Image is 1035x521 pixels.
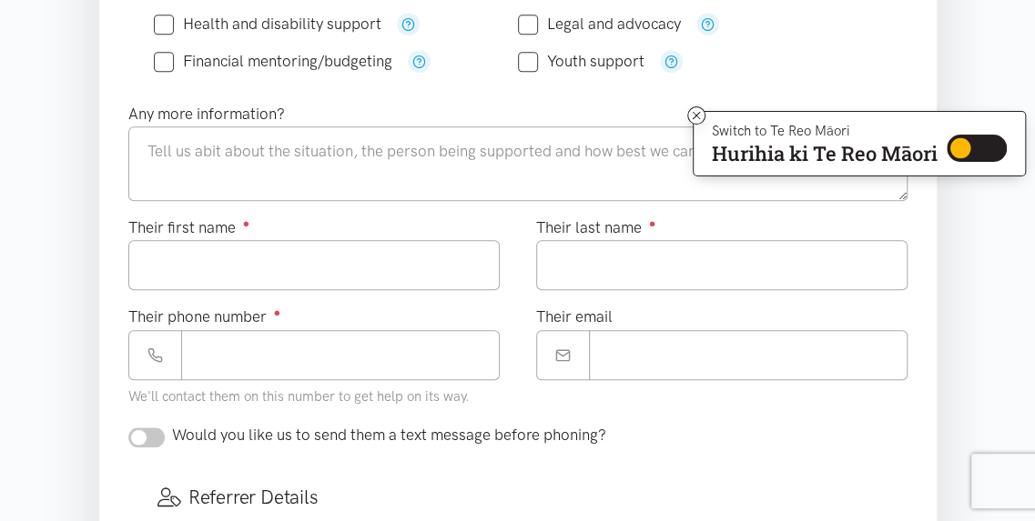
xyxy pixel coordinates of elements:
[518,54,644,69] label: Youth support
[128,102,285,126] label: Any more information?
[589,330,908,380] input: Email
[274,306,281,319] sup: ●
[712,125,938,136] p: Switch to Te Reo Māori
[128,215,250,240] label: Their first name
[518,16,681,32] label: Legal and advocacy
[157,484,878,510] h3: Referrer Details
[536,215,656,240] label: Their last name
[649,216,656,230] sup: ●
[243,216,250,230] sup: ●
[154,54,392,69] label: Financial mentoring/budgeting
[536,305,613,329] label: Their email
[154,16,381,32] label: Health and disability support
[128,388,470,405] small: We'll contact them on this number to get help on its way.
[128,305,281,329] label: Their phone number
[712,145,938,162] p: Hurihia ki Te Reo Māori
[172,426,606,444] span: Would you like us to send them a text message before phoning?
[181,330,500,380] input: Phone number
